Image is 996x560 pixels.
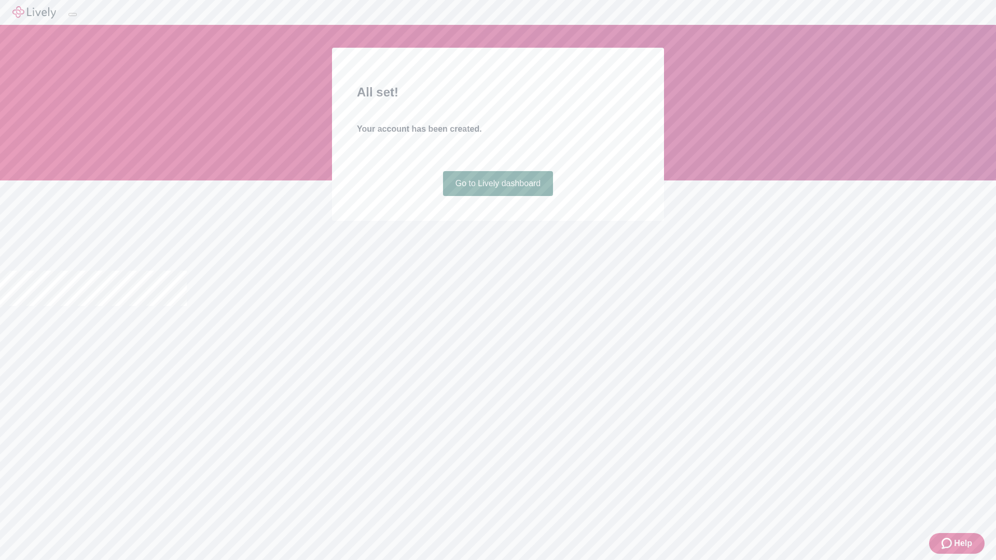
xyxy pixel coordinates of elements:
[12,6,56,19] img: Lively
[929,533,985,554] button: Zendesk support iconHelp
[357,123,639,135] h4: Your account has been created.
[942,537,954,550] svg: Zendesk support icon
[357,83,639,102] h2: All set!
[68,13,77,16] button: Log out
[443,171,554,196] a: Go to Lively dashboard
[954,537,972,550] span: Help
